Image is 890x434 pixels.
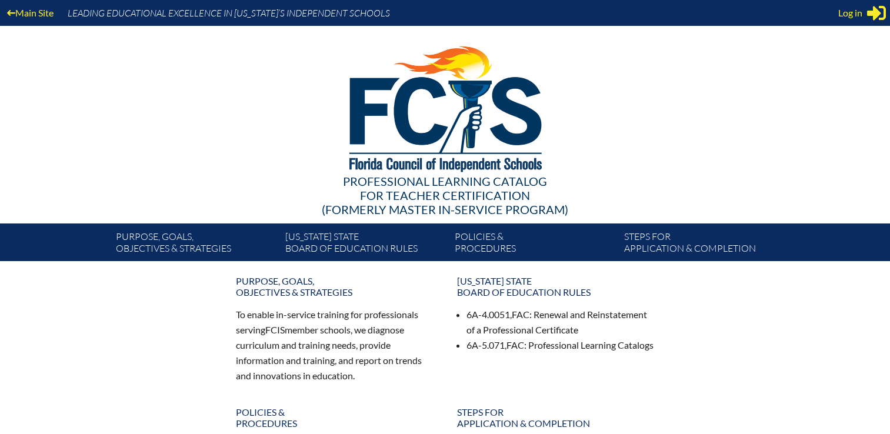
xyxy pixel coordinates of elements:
div: Professional Learning Catalog (formerly Master In-service Program) [106,174,784,216]
span: FCIS [265,324,285,335]
li: 6A-4.0051, : Renewal and Reinstatement of a Professional Certificate [466,307,655,338]
span: FAC [512,309,529,320]
a: [US_STATE] StateBoard of Education rules [281,228,450,261]
span: FAC [506,339,524,350]
span: for Teacher Certification [360,188,530,202]
img: FCISlogo221.eps [324,26,566,186]
a: Policies &Procedures [229,402,441,433]
a: Purpose, goals,objectives & strategies [229,271,441,302]
a: Main Site [2,5,58,21]
a: Steps forapplication & completion [619,228,789,261]
a: [US_STATE] StateBoard of Education rules [450,271,662,302]
svg: Sign in or register [867,4,886,22]
a: Purpose, goals,objectives & strategies [111,228,281,261]
a: Policies &Procedures [450,228,619,261]
li: 6A-5.071, : Professional Learning Catalogs [466,338,655,353]
span: Log in [838,6,862,20]
p: To enable in-service training for professionals serving member schools, we diagnose curriculum an... [236,307,434,383]
a: Steps forapplication & completion [450,402,662,433]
